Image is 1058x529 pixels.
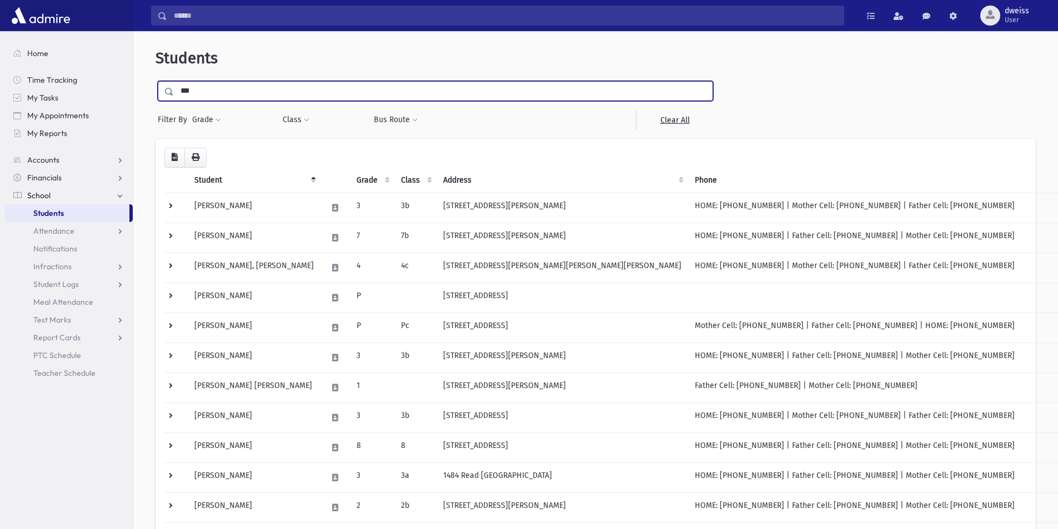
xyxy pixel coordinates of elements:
[4,107,133,124] a: My Appointments
[350,492,394,522] td: 2
[4,329,133,346] a: Report Cards
[33,297,93,307] span: Meal Attendance
[33,244,77,254] span: Notifications
[33,226,74,236] span: Attendance
[437,168,688,193] th: Address: activate to sort column ascending
[27,190,51,200] span: School
[350,402,394,432] td: 3
[4,275,133,293] a: Student Logs
[27,93,58,103] span: My Tasks
[394,432,437,462] td: 8
[350,313,394,342] td: P
[437,313,688,342] td: [STREET_ADDRESS]
[373,110,418,130] button: Bus Route
[4,293,133,311] a: Meal Attendance
[188,492,320,522] td: [PERSON_NAME]
[27,128,67,138] span: My Reports
[350,372,394,402] td: 1
[4,346,133,364] a: PTC Schedule
[164,148,185,168] button: CSV
[437,342,688,372] td: [STREET_ADDRESS][PERSON_NAME]
[33,208,64,218] span: Students
[156,49,218,67] span: Students
[350,253,394,283] td: 4
[27,155,59,165] span: Accounts
[350,462,394,492] td: 3
[4,187,133,204] a: School
[437,492,688,522] td: [STREET_ADDRESS][PERSON_NAME]
[350,283,394,313] td: P
[192,110,222,130] button: Grade
[188,168,320,193] th: Student: activate to sort column descending
[394,492,437,522] td: 2b
[188,193,320,223] td: [PERSON_NAME]
[188,253,320,283] td: [PERSON_NAME], [PERSON_NAME]
[350,342,394,372] td: 3
[350,223,394,253] td: 7
[188,223,320,253] td: [PERSON_NAME]
[1005,16,1029,24] span: User
[188,342,320,372] td: [PERSON_NAME]
[4,204,129,222] a: Students
[350,193,394,223] td: 3
[437,193,688,223] td: [STREET_ADDRESS][PERSON_NAME]
[394,193,437,223] td: 3b
[4,364,133,382] a: Teacher Schedule
[27,75,77,85] span: Time Tracking
[394,168,437,193] th: Class: activate to sort column ascending
[33,315,71,325] span: Test Marks
[167,6,844,26] input: Search
[4,222,133,240] a: Attendance
[394,253,437,283] td: 4c
[4,169,133,187] a: Financials
[4,124,133,142] a: My Reports
[437,462,688,492] td: 1484 Read [GEOGRAPHIC_DATA]
[33,279,79,289] span: Student Logs
[188,462,320,492] td: [PERSON_NAME]
[437,402,688,432] td: [STREET_ADDRESS]
[636,110,713,130] a: Clear All
[437,283,688,313] td: [STREET_ADDRESS]
[394,462,437,492] td: 3a
[27,48,48,58] span: Home
[394,342,437,372] td: 3b
[33,368,96,378] span: Teacher Schedule
[33,332,81,342] span: Report Cards
[350,168,394,193] th: Grade: activate to sort column ascending
[4,89,133,107] a: My Tasks
[4,240,133,258] a: Notifications
[1005,7,1029,16] span: dweiss
[27,173,62,183] span: Financials
[9,4,73,27] img: AdmirePro
[188,313,320,342] td: [PERSON_NAME]
[437,372,688,402] td: [STREET_ADDRESS][PERSON_NAME]
[437,253,688,283] td: [STREET_ADDRESS][PERSON_NAME][PERSON_NAME][PERSON_NAME]
[4,151,133,169] a: Accounts
[394,402,437,432] td: 3b
[282,110,310,130] button: Class
[27,110,89,120] span: My Appointments
[437,432,688,462] td: [STREET_ADDRESS]
[4,311,133,329] a: Test Marks
[33,261,72,271] span: Infractions
[4,44,133,62] a: Home
[394,223,437,253] td: 7b
[188,372,320,402] td: [PERSON_NAME] [PERSON_NAME]
[188,402,320,432] td: [PERSON_NAME]
[394,313,437,342] td: Pc
[350,432,394,462] td: 8
[437,223,688,253] td: [STREET_ADDRESS][PERSON_NAME]
[4,258,133,275] a: Infractions
[158,114,192,125] span: Filter By
[4,71,133,89] a: Time Tracking
[188,432,320,462] td: [PERSON_NAME]
[184,148,207,168] button: Print
[188,283,320,313] td: [PERSON_NAME]
[33,350,81,360] span: PTC Schedule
